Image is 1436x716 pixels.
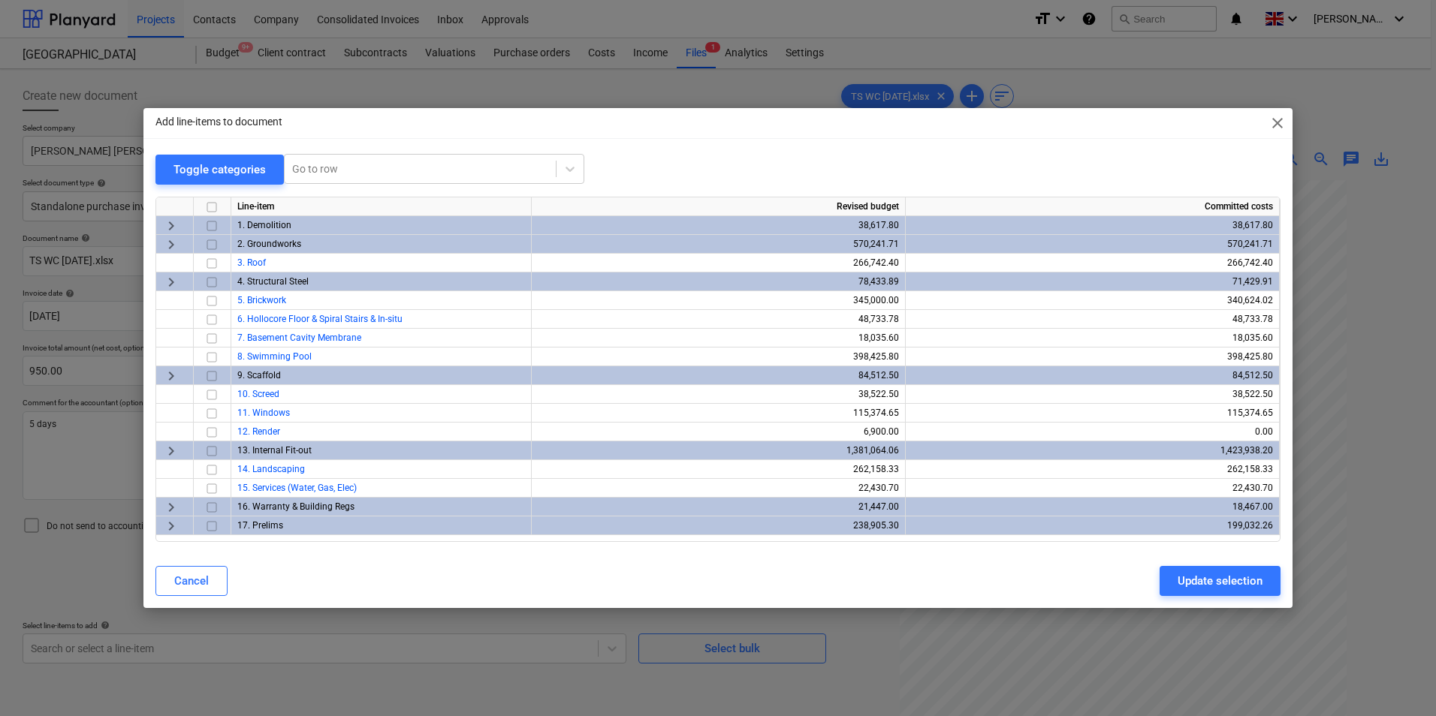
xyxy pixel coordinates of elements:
a: 3. Roof [237,257,266,268]
iframe: Chat Widget [1361,644,1436,716]
div: 570,241.71 [912,235,1273,254]
div: 398,425.80 [538,347,899,366]
div: Line-item [231,197,532,216]
div: 238,905.30 [538,516,899,535]
div: 22,430.70 [912,479,1273,498]
div: 21,447.00 [538,498,899,516]
div: 71,429.91 [912,272,1273,291]
div: 78,433.89 [538,272,899,291]
a: 10. Screed [237,389,279,399]
div: 84,512.50 [912,366,1273,385]
a: 12. Render [237,426,280,437]
div: 262,158.33 [538,460,899,479]
span: 2. Groundworks [237,239,301,249]
div: 38,522.50 [538,385,899,404]
span: keyboard_arrow_right [162,498,180,516]
a: 7. Basement Cavity Membrane [237,332,361,343]
a: 11. Windows [237,408,290,418]
span: 13. Internal Fit-out [237,445,312,456]
span: keyboard_arrow_right [162,517,180,535]
div: 38,522.50 [912,385,1273,404]
div: 115,374.65 [538,404,899,423]
div: 48,733.78 [538,310,899,329]
div: Revised budget [532,197,906,216]
div: 38,617.80 [538,216,899,235]
a: 6. Hollocore Floor & Spiral Stairs & In-situ [237,314,403,324]
div: 1,381,064.06 [538,441,899,460]
span: keyboard_arrow_right [162,217,180,235]
div: Toggle categories [173,160,266,179]
div: 6,900.00 [538,423,899,441]
a: 8. Swimming Pool [237,351,312,362]
div: 570,241.71 [538,235,899,254]
div: Cancel [174,571,209,591]
span: keyboard_arrow_right [162,236,180,254]
div: 266,742.40 [538,254,899,272]
span: keyboard_arrow_right [162,367,180,385]
div: Committed costs [906,197,1280,216]
p: Add line-items to document [155,114,282,130]
span: keyboard_arrow_right [162,273,180,291]
div: 262,158.33 [912,460,1273,479]
div: 340,624.02 [912,291,1273,310]
span: 16. Warranty & Building Regs [237,501,354,512]
span: 1. Demolition [237,220,291,230]
div: 266,742.40 [912,254,1273,272]
a: 14. Landscaping [237,464,305,474]
div: 1,423,938.20 [912,441,1273,460]
button: Update selection [1160,566,1281,596]
a: 15. Services (Water, Gas, Elec) [237,483,357,493]
span: 4. Structural Steel [237,276,309,287]
div: 199,032.26 [912,516,1273,535]
div: 18,035.60 [538,329,899,347]
span: keyboard_arrow_right [162,442,180,460]
div: 115,374.65 [912,404,1273,423]
span: 17. Prelims [237,520,283,531]
div: 22,430.70 [538,479,899,498]
div: 48,733.78 [912,310,1273,329]
div: 345,000.00 [538,291,899,310]
a: 5. Brickwork [237,295,286,305]
span: 9. Scaffold [237,370,281,381]
div: 398,425.80 [912,347,1273,366]
div: 0.00 [912,423,1273,441]
div: 18,467.00 [912,498,1273,516]
div: 18,035.60 [912,329,1273,347]
div: 84,512.50 [538,366,899,385]
div: Update selection [1178,571,1263,591]
button: Cancel [155,566,228,596]
div: 38,617.80 [912,216,1273,235]
span: close [1269,114,1287,132]
button: Toggle categories [155,155,284,185]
